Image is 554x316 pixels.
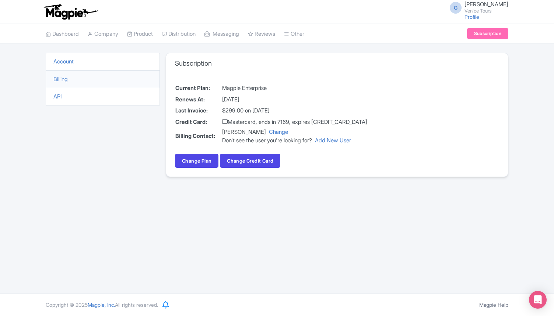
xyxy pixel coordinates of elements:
a: Product [127,24,153,44]
a: Profile [464,14,479,20]
th: Current Plan: [175,83,222,94]
a: API [53,93,62,100]
a: Account [53,58,74,65]
span: G [450,2,462,14]
div: Copyright © 2025 All rights reserved. [41,301,162,309]
small: Venice Tours [464,8,508,13]
a: Change Plan [175,154,218,168]
a: Change [269,128,288,135]
div: Don't see the user you're looking for? [222,136,367,145]
a: Add New User [315,137,351,144]
a: Magpie Help [479,302,508,308]
a: Company [88,24,118,44]
a: Other [284,24,304,44]
button: Change Credit Card [220,154,280,168]
span: Magpie, Inc. [88,302,115,308]
img: logo-ab69f6fb50320c5b225c76a69d11143b.png [42,4,99,20]
td: [PERSON_NAME] [222,128,368,145]
th: Credit Card: [175,117,222,128]
th: Last Invoice: [175,105,222,117]
a: G [PERSON_NAME] Venice Tours [445,1,508,13]
div: Open Intercom Messenger [529,291,547,309]
span: [PERSON_NAME] [464,1,508,8]
th: Renews At: [175,94,222,105]
td: $299.00 on [DATE] [222,105,368,117]
a: Subscription [467,28,508,39]
a: Distribution [162,24,196,44]
a: Dashboard [46,24,79,44]
td: Magpie Enterprise [222,83,368,94]
td: Mastercard, ends in 7169, expires [CREDIT_CARD_DATA] [222,117,368,128]
a: Messaging [204,24,239,44]
a: Reviews [248,24,275,44]
td: [DATE] [222,94,368,105]
th: Billing Contact: [175,128,222,145]
h3: Subscription [175,59,212,67]
a: Billing [53,76,68,83]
